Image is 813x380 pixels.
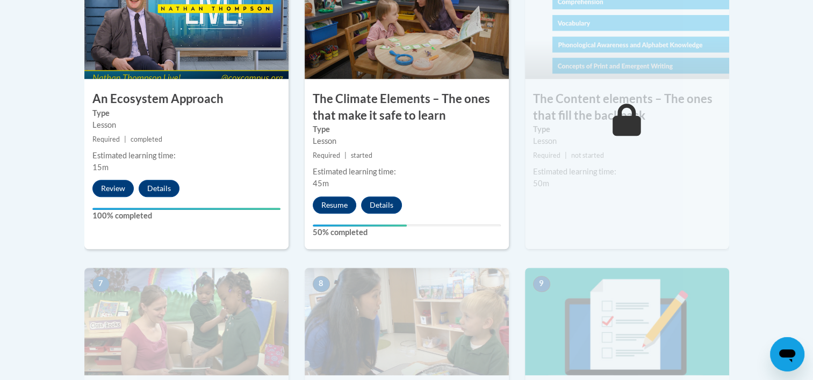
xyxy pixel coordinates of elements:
label: Type [313,123,501,135]
span: started [351,151,372,159]
span: Required [533,151,560,159]
span: Required [92,135,120,143]
span: completed [131,135,162,143]
div: Estimated learning time: [313,166,501,178]
button: Details [139,180,179,197]
label: Type [533,123,721,135]
span: 50m [533,179,549,188]
div: Your progress [92,208,280,210]
iframe: Button to launch messaging window [770,337,804,371]
div: Lesson [313,135,501,147]
div: Lesson [92,119,280,131]
label: Type [92,107,280,119]
span: 9 [533,276,550,292]
label: 50% completed [313,226,501,238]
div: Estimated learning time: [92,150,280,162]
span: | [344,151,347,159]
span: 15m [92,163,109,172]
div: Your progress [313,224,407,226]
span: Required [313,151,340,159]
span: not started [571,151,604,159]
button: Review [92,180,134,197]
button: Resume [313,196,356,214]
h3: The Content elements – The ones that fill the backpack [525,91,729,124]
span: 45m [313,179,329,188]
span: | [565,151,567,159]
img: Course Image [305,268,509,375]
h3: An Ecosystem Approach [84,91,289,107]
img: Course Image [525,268,729,375]
span: | [124,135,126,143]
h3: The Climate Elements – The ones that make it safe to learn [305,91,509,124]
label: 100% completed [92,210,280,222]
button: Details [361,196,402,214]
span: 7 [92,276,110,292]
div: Estimated learning time: [533,166,721,178]
div: Lesson [533,135,721,147]
img: Course Image [84,268,289,375]
span: 8 [313,276,330,292]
